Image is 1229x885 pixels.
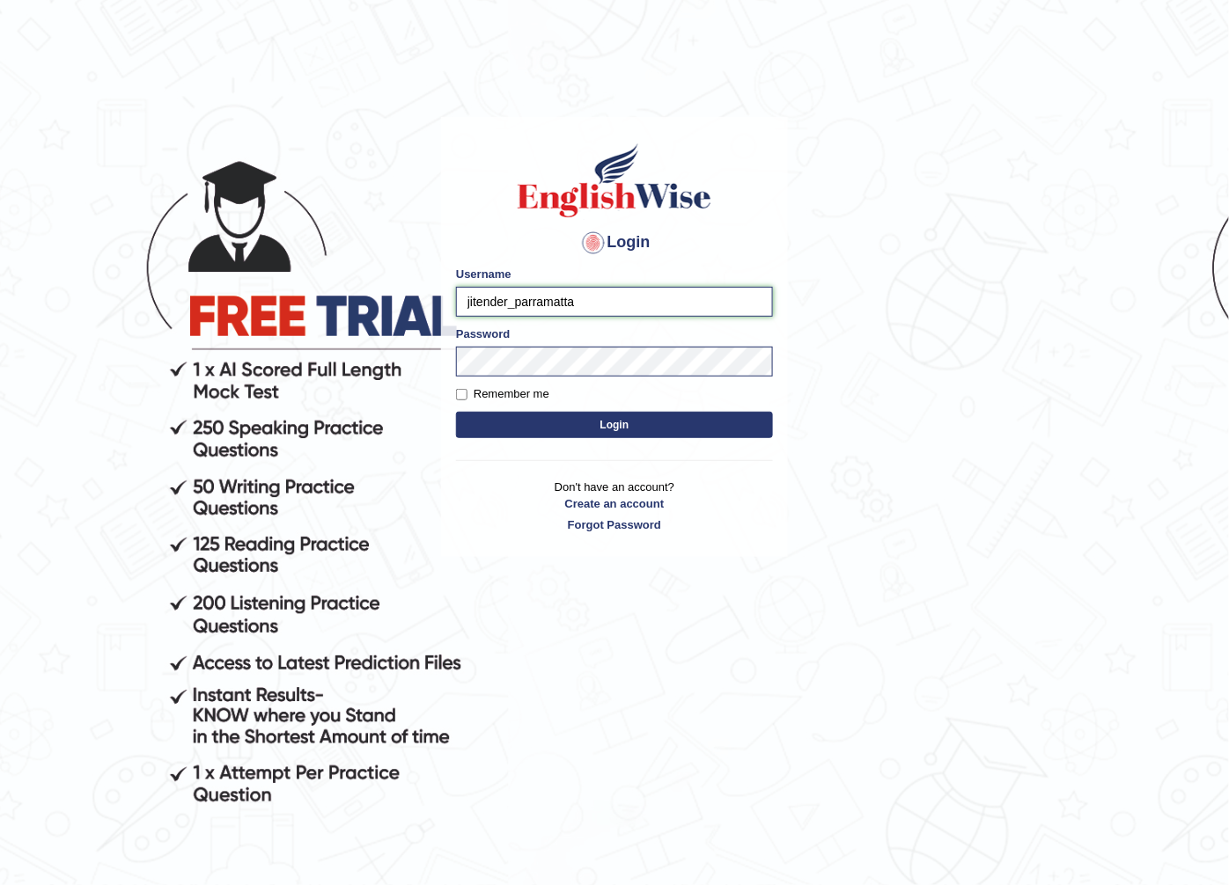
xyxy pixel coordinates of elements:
[456,229,773,257] h4: Login
[514,141,715,220] img: Logo of English Wise sign in for intelligent practice with AI
[456,325,510,342] label: Password
[456,412,773,438] button: Login
[456,516,773,533] a: Forgot Password
[456,479,773,533] p: Don't have an account?
[456,389,467,400] input: Remember me
[456,266,511,282] label: Username
[456,495,773,512] a: Create an account
[456,385,549,403] label: Remember me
